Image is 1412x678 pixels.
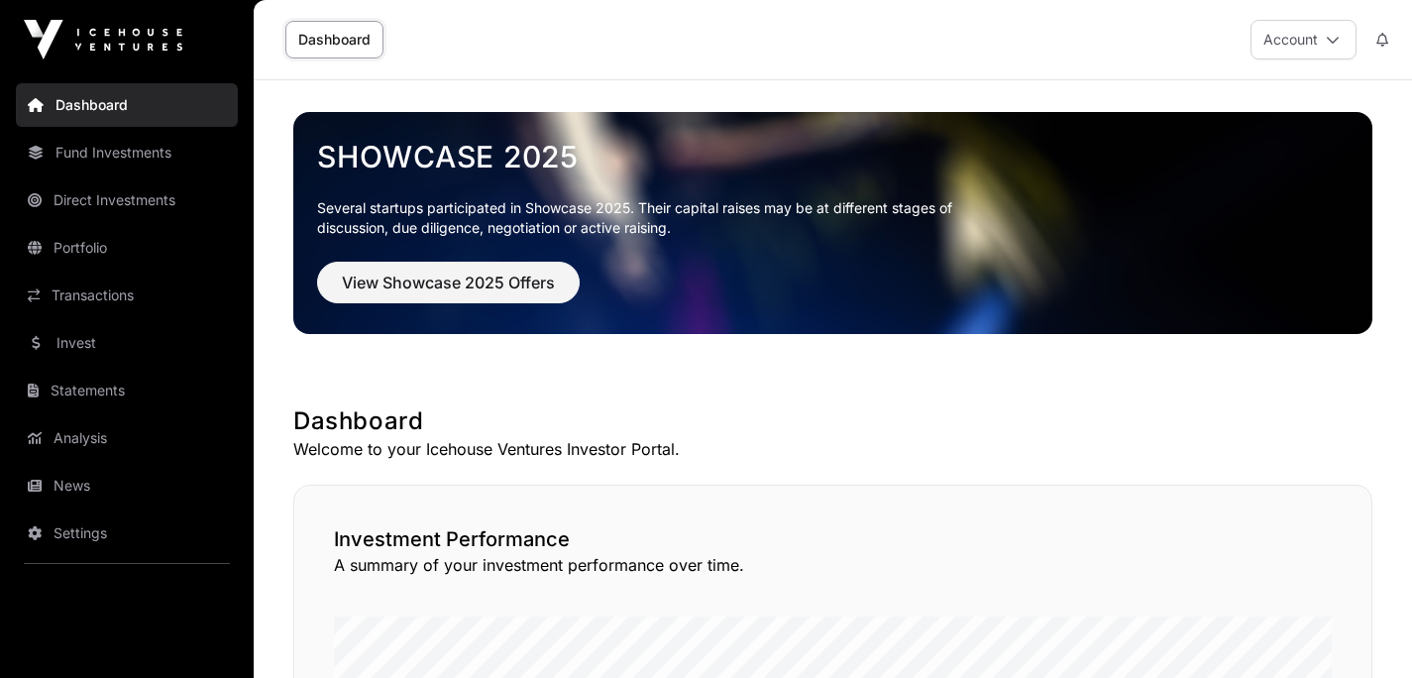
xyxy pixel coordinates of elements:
a: View Showcase 2025 Offers [317,282,580,301]
a: Statements [16,369,238,412]
p: Several startups participated in Showcase 2025. Their capital raises may be at different stages o... [317,198,983,238]
p: A summary of your investment performance over time. [334,553,1332,577]
h2: Investment Performance [334,525,1332,553]
button: Account [1250,20,1357,59]
h1: Dashboard [293,405,1372,437]
p: Welcome to your Icehouse Ventures Investor Portal. [293,437,1372,461]
button: View Showcase 2025 Offers [317,262,580,303]
img: Icehouse Ventures Logo [24,20,182,59]
a: Invest [16,321,238,365]
a: Settings [16,511,238,555]
a: News [16,464,238,508]
img: Showcase 2025 [293,112,1372,334]
iframe: Chat Widget [1313,583,1412,678]
a: Showcase 2025 [317,139,1349,174]
a: Analysis [16,416,238,460]
a: Direct Investments [16,178,238,222]
a: Dashboard [16,83,238,127]
a: Dashboard [285,21,383,58]
a: Fund Investments [16,131,238,174]
span: View Showcase 2025 Offers [342,271,555,294]
a: Portfolio [16,226,238,270]
a: Transactions [16,274,238,317]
